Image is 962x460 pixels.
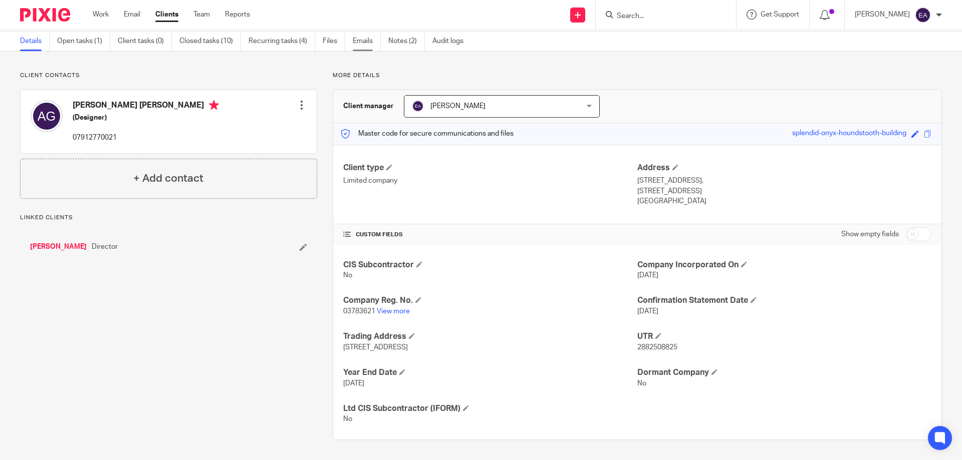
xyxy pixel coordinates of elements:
[343,272,352,279] span: No
[193,10,210,20] a: Team
[637,331,931,342] h4: UTR
[92,242,118,252] span: Director
[343,331,637,342] h4: Trading Address
[432,32,471,51] a: Audit logs
[20,72,317,80] p: Client contacts
[133,171,203,186] h4: + Add contact
[430,103,486,110] span: [PERSON_NAME]
[637,367,931,378] h4: Dormant Company
[343,403,637,414] h4: Ltd CIS Subcontractor (IFORM)
[341,129,514,139] p: Master code for secure communications and files
[616,12,706,21] input: Search
[388,32,425,51] a: Notes (2)
[343,415,352,422] span: No
[73,113,219,123] h5: (Designer)
[343,260,637,270] h4: CIS Subcontractor
[637,295,931,306] h4: Confirmation Statement Date
[343,308,375,315] span: 03783621
[20,8,70,22] img: Pixie
[155,10,178,20] a: Clients
[637,176,931,186] p: [STREET_ADDRESS],
[209,100,219,110] i: Primary
[637,260,931,270] h4: Company Incorporated On
[30,242,87,252] a: [PERSON_NAME]
[179,32,241,51] a: Closed tasks (10)
[73,100,219,113] h4: [PERSON_NAME] [PERSON_NAME]
[343,231,637,239] h4: CUSTOM FIELDS
[57,32,110,51] a: Open tasks (1)
[323,32,345,51] a: Files
[637,196,931,206] p: [GEOGRAPHIC_DATA]
[343,295,637,306] h4: Company Reg. No.
[637,272,658,279] span: [DATE]
[124,10,140,20] a: Email
[761,11,799,18] span: Get Support
[637,344,677,351] span: 2882508825
[118,32,172,51] a: Client tasks (0)
[377,308,410,315] a: View more
[333,72,942,80] p: More details
[343,176,637,186] p: Limited company
[343,163,637,173] h4: Client type
[93,10,109,20] a: Work
[915,7,931,23] img: svg%3E
[637,308,658,315] span: [DATE]
[343,101,394,111] h3: Client manager
[249,32,315,51] a: Recurring tasks (4)
[637,186,931,196] p: [STREET_ADDRESS]
[343,344,408,351] span: [STREET_ADDRESS]
[637,380,646,387] span: No
[353,32,381,51] a: Emails
[412,100,424,112] img: svg%3E
[73,133,219,143] p: 07912770021
[20,214,317,222] p: Linked clients
[841,229,899,239] label: Show empty fields
[855,10,910,20] p: [PERSON_NAME]
[343,367,637,378] h4: Year End Date
[343,380,364,387] span: [DATE]
[20,32,50,51] a: Details
[225,10,250,20] a: Reports
[637,163,931,173] h4: Address
[31,100,63,132] img: svg%3E
[792,128,906,140] div: splendid-onyx-houndstooth-building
